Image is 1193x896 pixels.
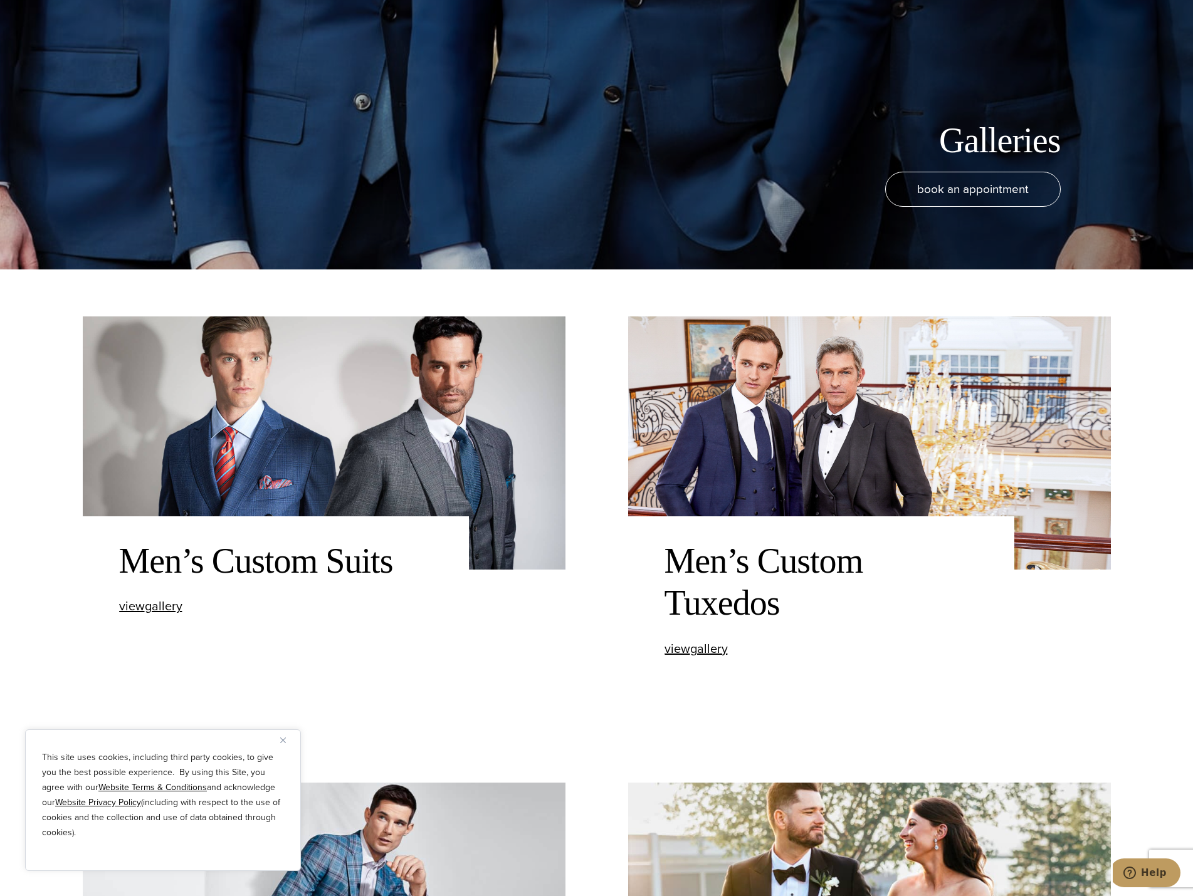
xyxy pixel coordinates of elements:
h1: Galleries [939,120,1061,162]
a: book an appointment [885,172,1061,207]
a: Website Terms & Conditions [98,781,207,794]
iframe: Opens a widget where you can chat to one of our agents [1113,858,1180,890]
img: Close [280,737,286,743]
a: Website Privacy Policy [55,796,141,809]
span: view gallery [665,639,728,658]
span: view gallery [119,596,182,615]
span: book an appointment [917,180,1029,198]
img: 2 models wearing bespoke wedding tuxedos. One wearing black single breasted peak lapel and one we... [628,316,1111,570]
h2: Men’s Custom Tuxedos [665,540,978,624]
button: Close [280,732,295,748]
a: viewgallery [119,600,182,613]
h2: Men’s Custom Suits [119,540,433,582]
p: This site uses cookies, including third party cookies, to give you the best possible experience. ... [42,750,284,840]
img: Two clients in wedding suits. One wearing a double breasted blue paid suit with orange tie. One w... [83,316,565,570]
a: viewgallery [665,642,728,655]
